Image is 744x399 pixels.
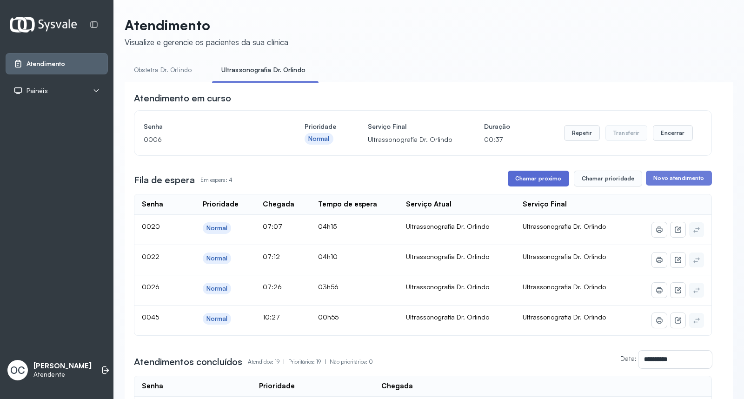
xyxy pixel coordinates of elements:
[484,133,510,146] p: 00:37
[248,355,288,368] p: Atendidos: 19
[206,254,228,262] div: Normal
[308,135,330,143] div: Normal
[263,313,280,321] span: 10:27
[144,133,273,146] p: 0006
[259,382,295,391] div: Prioridade
[142,222,160,230] span: 0020
[508,171,569,186] button: Chamar próximo
[523,313,606,321] span: Ultrassonografia Dr. Orlindo
[381,382,413,391] div: Chegada
[406,200,452,209] div: Serviço Atual
[263,200,294,209] div: Chegada
[13,59,100,68] a: Atendimento
[523,283,606,291] span: Ultrassonografia Dr. Orlindo
[212,62,315,78] a: Ultrassonografia Dr. Orlindo
[134,355,242,368] h3: Atendimentos concluídos
[206,315,228,323] div: Normal
[206,224,228,232] div: Normal
[125,17,288,33] p: Atendimento
[142,283,159,291] span: 0026
[653,125,692,141] button: Encerrar
[523,253,606,260] span: Ultrassonografia Dr. Orlindo
[263,283,282,291] span: 07:26
[523,222,606,230] span: Ultrassonografia Dr. Orlindo
[574,171,643,186] button: Chamar prioridade
[318,283,339,291] span: 03h56
[564,125,600,141] button: Repetir
[142,313,159,321] span: 0045
[484,120,510,133] h4: Duração
[33,371,92,379] p: Atendente
[330,355,373,368] p: Não prioritários: 0
[406,313,508,321] div: Ultrassonografia Dr. Orlindo
[620,354,637,362] label: Data:
[263,222,282,230] span: 07:07
[406,283,508,291] div: Ultrassonografia Dr. Orlindo
[305,120,336,133] h4: Prioridade
[523,200,567,209] div: Serviço Final
[406,222,508,231] div: Ultrassonografia Dr. Orlindo
[200,173,232,186] p: Em espera: 4
[318,253,338,260] span: 04h10
[134,173,195,186] h3: Fila de espera
[646,171,711,186] button: Novo atendimento
[142,382,163,391] div: Senha
[203,200,239,209] div: Prioridade
[368,133,452,146] p: Ultrassonografia Dr. Orlindo
[283,358,285,365] span: |
[318,222,337,230] span: 04h15
[134,92,231,105] h3: Atendimento em curso
[144,120,273,133] h4: Senha
[142,200,163,209] div: Senha
[325,358,326,365] span: |
[406,253,508,261] div: Ultrassonografia Dr. Orlindo
[10,17,77,32] img: Logotipo do estabelecimento
[125,62,201,78] a: Obstetra Dr. Orlindo
[125,37,288,47] div: Visualize e gerencie os pacientes da sua clínica
[27,60,65,68] span: Atendimento
[33,362,92,371] p: [PERSON_NAME]
[318,313,339,321] span: 00h55
[142,253,159,260] span: 0022
[263,253,280,260] span: 07:12
[605,125,648,141] button: Transferir
[318,200,377,209] div: Tempo de espera
[27,87,48,95] span: Painéis
[288,355,330,368] p: Prioritários: 19
[206,285,228,293] div: Normal
[368,120,452,133] h4: Serviço Final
